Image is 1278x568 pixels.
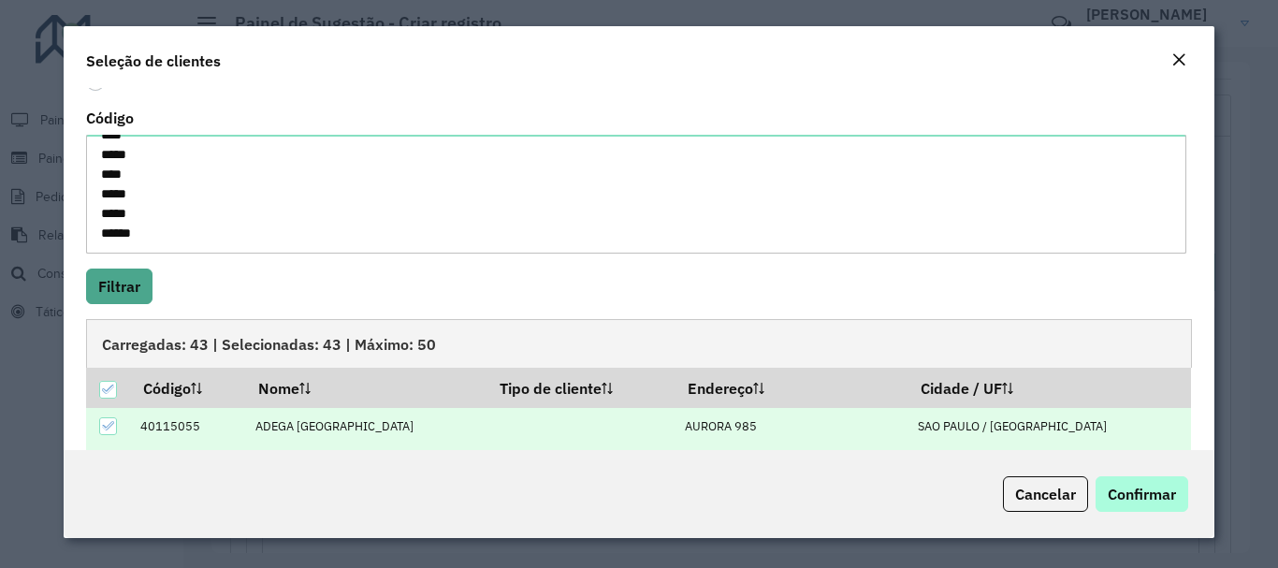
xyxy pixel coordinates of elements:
button: Close [1166,49,1192,73]
h4: Seleção de clientes [86,50,221,72]
td: CAMPO ALEGRE 26 [675,445,908,484]
td: SAO PAULO / [GEOGRAPHIC_DATA] [908,445,1191,484]
button: Filtrar [86,269,152,304]
label: Código [86,107,134,129]
span: Cancelar [1015,485,1076,503]
td: 5 - Noturna [487,445,675,484]
span: Confirmar [1108,485,1176,503]
td: SAO PAULO / [GEOGRAPHIC_DATA] [908,408,1191,446]
th: Tipo de cliente [487,368,675,407]
button: Confirmar [1096,476,1188,512]
button: Cancelar [1003,476,1088,512]
div: Carregadas: 43 | Selecionadas: 43 | Máximo: 50 [86,319,1191,368]
em: Fechar [1171,52,1186,67]
td: ALMA LEVE BAR [245,445,487,484]
td: AURORA 985 [675,408,908,446]
td: ADEGA [GEOGRAPHIC_DATA] [245,408,487,446]
th: Código [131,368,246,407]
th: Endereço [675,368,908,407]
td: 40115055 [131,408,246,446]
td: 40163998 [131,445,246,484]
th: Nome [245,368,487,407]
th: Cidade / UF [908,368,1191,407]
